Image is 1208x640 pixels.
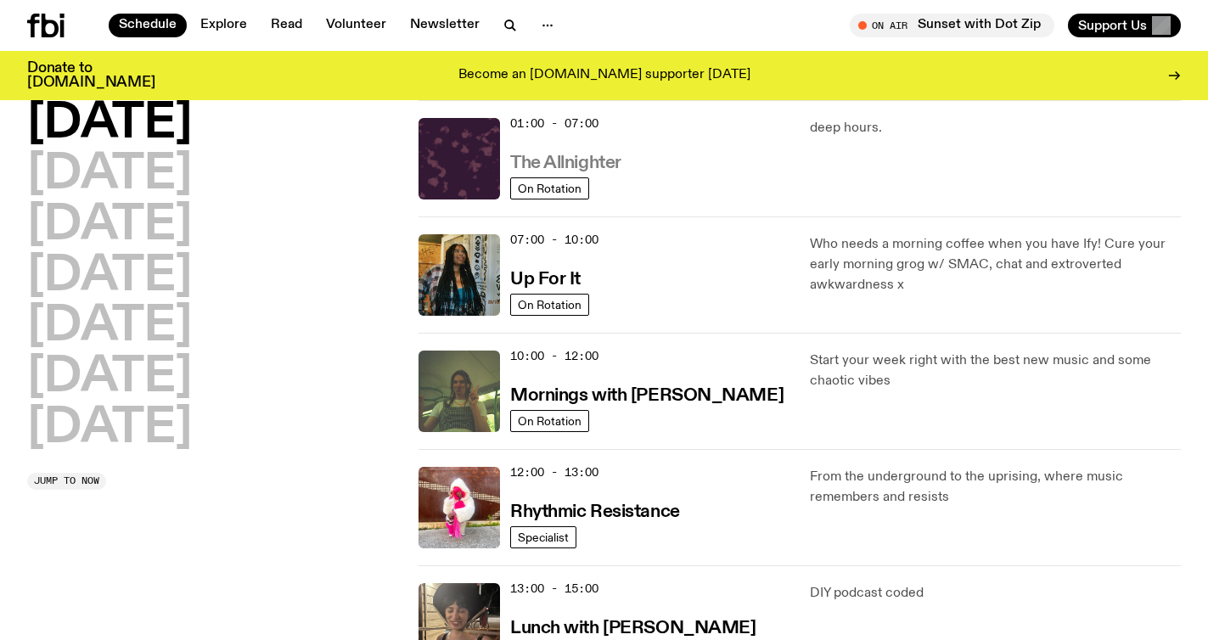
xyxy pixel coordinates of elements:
[510,503,680,521] h3: Rhythmic Resistance
[510,271,581,289] h3: Up For It
[510,294,589,316] a: On Rotation
[510,616,756,637] a: Lunch with [PERSON_NAME]
[510,267,581,289] a: Up For It
[810,234,1181,295] p: Who needs a morning coffee when you have Ify! Cure your early morning grog w/ SMAC, chat and extr...
[810,583,1181,604] p: DIY podcast coded
[510,526,576,548] a: Specialist
[400,14,490,37] a: Newsletter
[518,531,569,543] span: Specialist
[34,476,99,486] span: Jump to now
[510,464,598,480] span: 12:00 - 13:00
[458,68,750,83] p: Become an [DOMAIN_NAME] supporter [DATE]
[510,115,598,132] span: 01:00 - 07:00
[27,303,192,351] button: [DATE]
[510,232,598,248] span: 07:00 - 10:00
[1068,14,1181,37] button: Support Us
[27,100,192,148] button: [DATE]
[510,151,621,172] a: The Allnighter
[419,467,500,548] img: Attu crouches on gravel in front of a brown wall. They are wearing a white fur coat with a hood, ...
[27,405,192,452] button: [DATE]
[510,177,589,199] a: On Rotation
[27,61,155,90] h3: Donate to [DOMAIN_NAME]
[27,473,106,490] button: Jump to now
[510,581,598,597] span: 13:00 - 15:00
[261,14,312,37] a: Read
[810,467,1181,508] p: From the underground to the uprising, where music remembers and resists
[419,234,500,316] img: Ify - a Brown Skin girl with black braided twists, looking up to the side with her tongue stickin...
[419,351,500,432] img: Jim Kretschmer in a really cute outfit with cute braids, standing on a train holding up a peace s...
[518,182,582,194] span: On Rotation
[510,620,756,637] h3: Lunch with [PERSON_NAME]
[510,154,621,172] h3: The Allnighter
[1078,18,1147,33] span: Support Us
[510,387,784,405] h3: Mornings with [PERSON_NAME]
[27,151,192,199] button: [DATE]
[510,410,589,432] a: On Rotation
[850,14,1054,37] button: On AirSunset with Dot Zip
[810,118,1181,138] p: deep hours.
[190,14,257,37] a: Explore
[27,202,192,250] button: [DATE]
[510,384,784,405] a: Mornings with [PERSON_NAME]
[27,253,192,300] button: [DATE]
[518,414,582,427] span: On Rotation
[316,14,396,37] a: Volunteer
[518,298,582,311] span: On Rotation
[109,14,187,37] a: Schedule
[510,348,598,364] span: 10:00 - 12:00
[510,500,680,521] a: Rhythmic Resistance
[27,354,192,401] button: [DATE]
[810,351,1181,391] p: Start your week right with the best new music and some chaotic vibes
